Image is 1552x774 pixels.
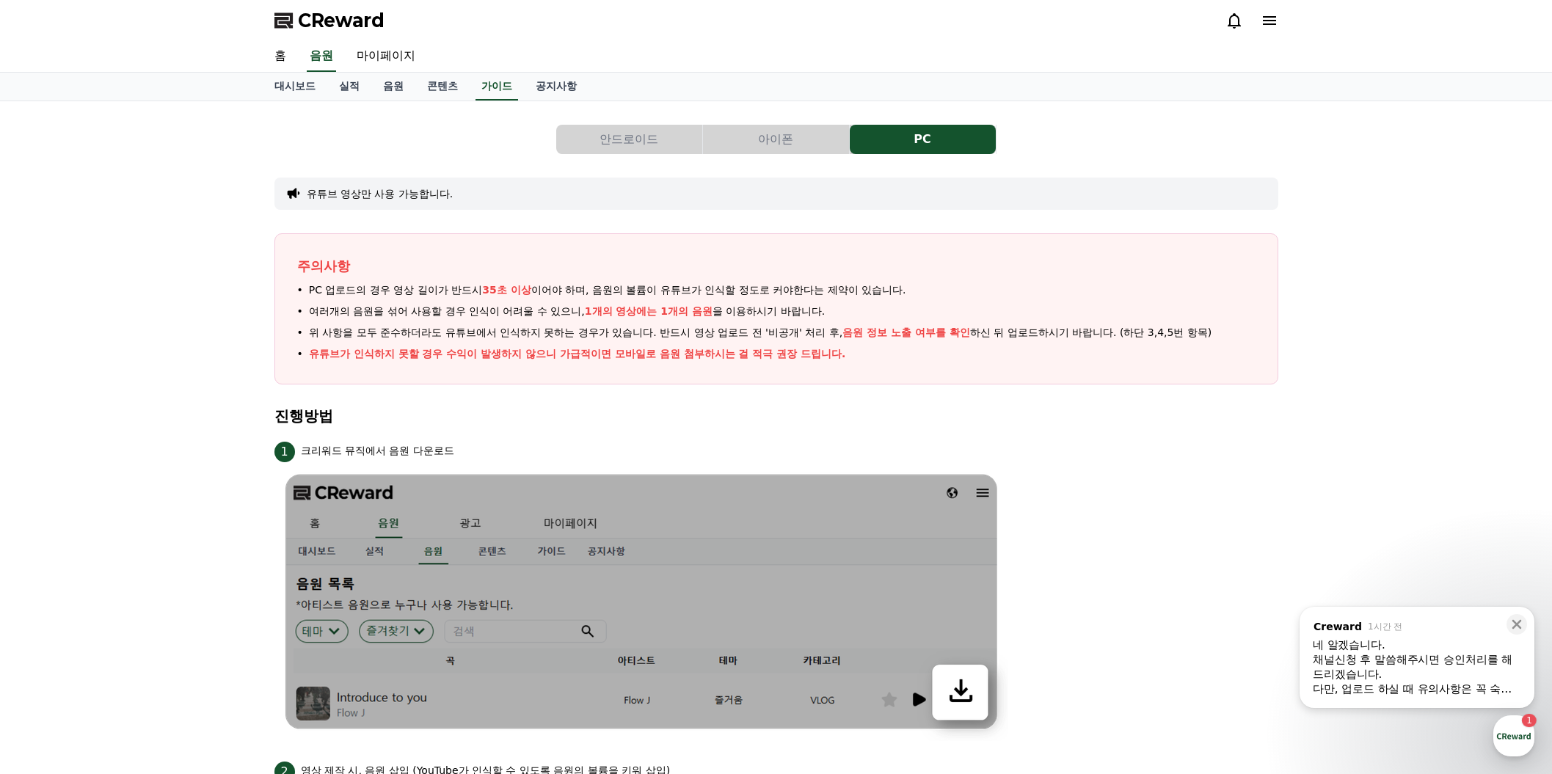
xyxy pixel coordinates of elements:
a: 음원 [307,41,336,72]
span: 위 사항을 모두 준수하더라도 유튜브에서 인식하지 못하는 경우가 있습니다. 반드시 영상 업로드 전 '비공개' 처리 후, 하신 뒤 업로드하시기 바랍니다. (하단 3,4,5번 항목) [309,325,1212,340]
button: PC [850,125,996,154]
a: 가이드 [476,73,518,101]
a: 대시보드 [263,73,327,101]
span: 35초 이상 [482,284,531,296]
a: 마이페이지 [345,41,427,72]
span: CReward [298,9,385,32]
button: 유튜브 영상만 사용 가능합니다. [307,186,453,201]
p: 주의사항 [297,256,1256,277]
img: 1.png [274,462,1008,741]
a: CReward [274,9,385,32]
h4: 진행방법 [274,408,1278,424]
a: 안드로이드 [556,125,703,154]
p: 크리워드 뮤직에서 음원 다운로드 [301,443,454,459]
span: 음원 정보 노출 여부를 확인 [842,326,970,338]
span: 1 [274,442,295,462]
p: 유튜브가 인식하지 못할 경우 수익이 발생하지 않으니 가급적이면 모바일로 음원 첨부하시는 걸 적극 권장 드립니다. [309,346,846,362]
a: 음원 [371,73,415,101]
button: 안드로이드 [556,125,702,154]
span: 여러개의 음원을 섞어 사용할 경우 인식이 어려울 수 있으니, 을 이용하시기 바랍니다. [309,304,826,319]
span: PC 업로드의 경우 영상 길이가 반드시 이어야 하며, 음원의 볼륨이 유튜브가 인식할 정도로 커야한다는 제약이 있습니다. [309,282,906,298]
a: 콘텐츠 [415,73,470,101]
a: 아이폰 [703,125,850,154]
a: 실적 [327,73,371,101]
button: 아이폰 [703,125,849,154]
a: 공지사항 [524,73,589,101]
a: PC [850,125,997,154]
span: 1개의 영상에는 1개의 음원 [585,305,713,317]
a: 홈 [263,41,298,72]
